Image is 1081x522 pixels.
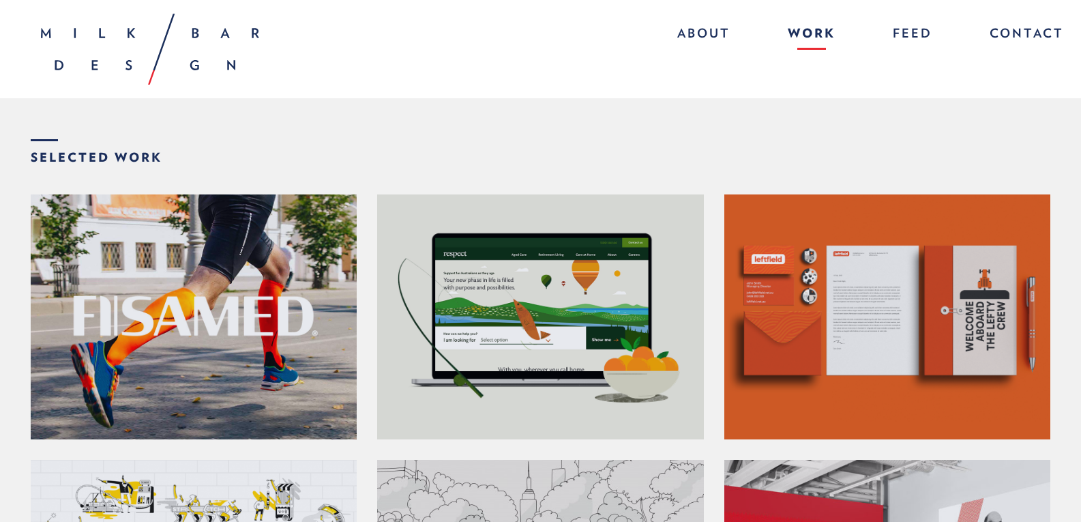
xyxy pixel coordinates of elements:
[664,20,744,50] a: About
[774,20,849,50] a: Work
[976,20,1064,50] a: Contact
[31,139,162,164] strong: Selected Work
[879,20,946,50] a: Feed
[41,14,259,85] img: Milk Bar Design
